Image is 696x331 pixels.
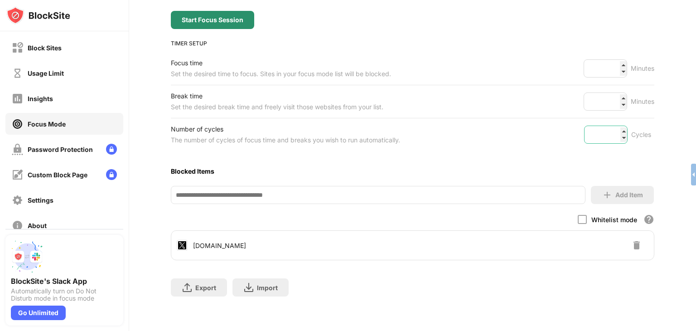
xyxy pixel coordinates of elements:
[631,240,642,251] img: delete-button.svg
[28,146,93,153] div: Password Protection
[11,277,118,286] div: BlockSite's Slack App
[177,240,188,251] img: favicons
[195,284,216,292] div: Export
[12,42,23,54] img: block-off.svg
[106,144,117,155] img: lock-menu.svg
[171,102,383,112] div: Set the desired break time and freely visit those websites from your list.
[631,129,654,140] div: Cycles
[28,44,62,52] div: Block Sites
[182,16,243,24] div: Start Focus Session
[171,135,400,146] div: The number of cycles of focus time and breaks you wish to run automatically.
[193,242,246,249] div: [DOMAIN_NAME]
[11,287,118,302] div: Automatically turn on Do Not Disturb mode in focus mode
[28,171,87,179] div: Custom Block Page
[106,169,117,180] img: lock-menu.svg
[171,167,654,175] div: Blocked Items
[171,40,654,47] div: TIMER SETUP
[631,63,654,74] div: Minutes
[171,58,391,68] div: Focus time
[171,91,383,102] div: Break time
[28,222,47,229] div: About
[6,6,70,24] img: logo-blocksite.svg
[615,191,643,199] div: Add Item
[631,96,654,107] div: Minutes
[12,93,23,104] img: insights-off.svg
[12,220,23,231] img: about-off.svg
[28,196,53,204] div: Settings
[11,306,66,320] div: Go Unlimited
[12,118,23,130] img: focus-on.svg
[12,169,23,180] img: customize-block-page-off.svg
[12,144,23,155] img: password-protection-off.svg
[28,120,66,128] div: Focus Mode
[171,124,400,135] div: Number of cycles
[257,284,278,292] div: Import
[28,69,64,77] div: Usage Limit
[12,195,23,206] img: settings-off.svg
[591,216,637,224] div: Whitelist mode
[11,240,43,273] img: push-slack.svg
[28,95,53,102] div: Insights
[171,68,391,79] div: Set the desired time to focus. Sites in your focus mode list will be blocked.
[12,68,23,79] img: time-usage-off.svg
